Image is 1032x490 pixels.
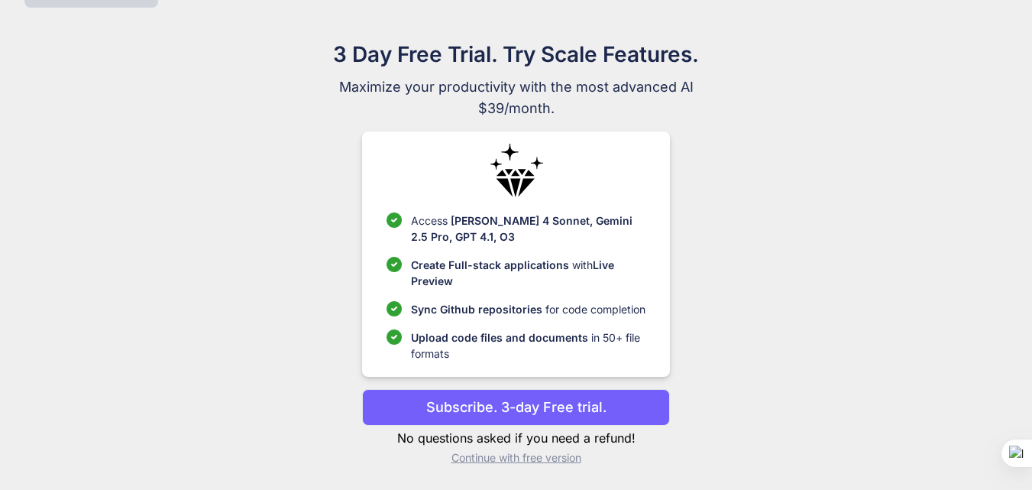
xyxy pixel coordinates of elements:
span: Upload code files and documents [411,331,588,344]
img: checklist [387,301,402,316]
span: Create Full-stack applications [411,258,572,271]
p: with [411,257,645,289]
img: checklist [387,257,402,272]
p: Access [411,213,645,245]
span: [PERSON_NAME] 4 Sonnet, Gemini 2.5 Pro, GPT 4.1, O3 [411,214,632,243]
button: Subscribe. 3-day Free trial. [362,389,670,426]
p: No questions asked if you need a refund! [362,429,670,447]
img: checklist [387,329,402,345]
span: Sync Github repositories [411,303,542,316]
p: for code completion [411,301,645,317]
p: Continue with free version [362,450,670,466]
span: Maximize your productivity with the most advanced AI [260,76,773,98]
span: $39/month. [260,98,773,119]
img: checklist [387,213,402,228]
p: in 50+ file formats [411,329,645,362]
h1: 3 Day Free Trial. Try Scale Features. [260,38,773,70]
p: Subscribe. 3-day Free trial. [426,397,607,417]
